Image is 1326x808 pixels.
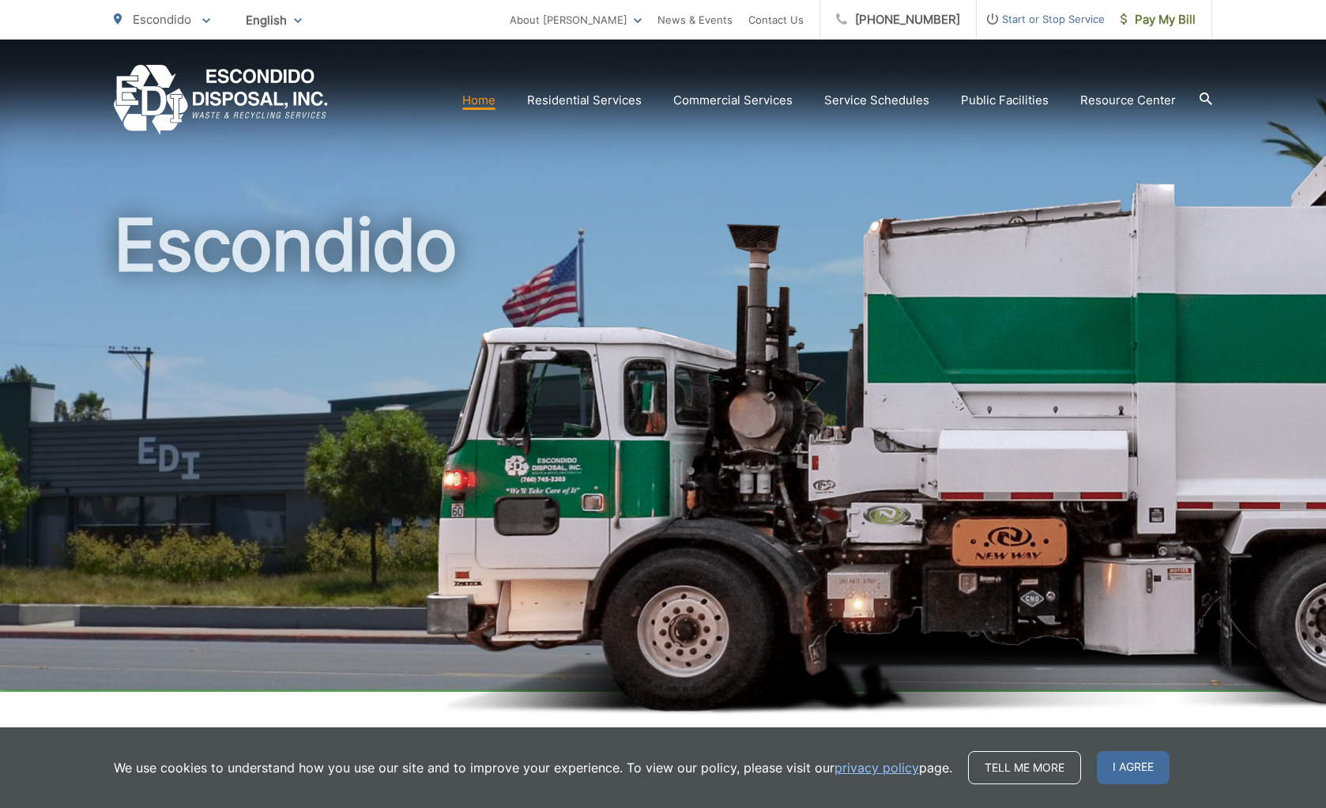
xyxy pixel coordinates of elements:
a: Service Schedules [824,91,929,110]
a: Public Facilities [961,91,1049,110]
p: We use cookies to understand how you use our site and to improve your experience. To view our pol... [114,758,952,777]
a: Commercial Services [673,91,793,110]
a: EDCD logo. Return to the homepage. [114,65,328,135]
a: Residential Services [527,91,642,110]
span: Pay My Bill [1121,10,1196,29]
a: Tell me more [968,751,1081,784]
a: Resource Center [1080,91,1176,110]
a: News & Events [657,10,733,29]
h1: Escondido [114,206,1212,706]
span: Escondido [133,12,191,27]
a: Contact Us [748,10,804,29]
span: I agree [1097,751,1170,784]
span: English [234,6,314,34]
a: privacy policy [834,758,919,777]
a: Home [462,91,495,110]
a: About [PERSON_NAME] [510,10,642,29]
